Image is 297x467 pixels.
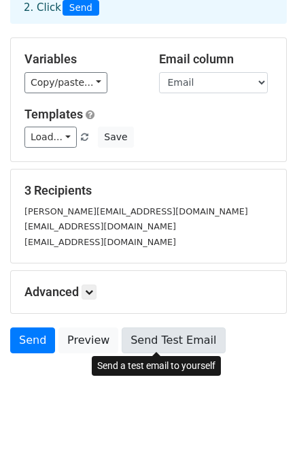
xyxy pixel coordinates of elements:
[58,327,118,353] a: Preview
[24,285,273,300] h5: Advanced
[24,72,107,93] a: Copy/paste...
[122,327,225,353] a: Send Test Email
[24,183,273,198] h5: 3 Recipients
[10,327,55,353] a: Send
[24,206,248,216] small: [PERSON_NAME][EMAIL_ADDRESS][DOMAIN_NAME]
[98,127,133,148] button: Save
[24,221,176,231] small: [EMAIL_ADDRESS][DOMAIN_NAME]
[229,402,297,467] iframe: Chat Widget
[159,52,273,67] h5: Email column
[24,127,77,148] a: Load...
[24,52,139,67] h5: Variables
[24,107,83,121] a: Templates
[24,237,176,247] small: [EMAIL_ADDRESS][DOMAIN_NAME]
[92,356,221,376] div: Send a test email to yourself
